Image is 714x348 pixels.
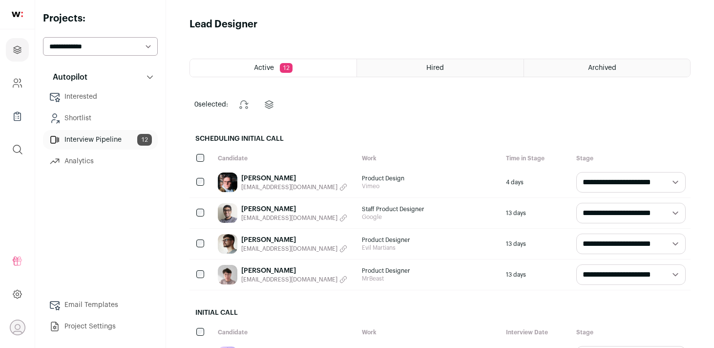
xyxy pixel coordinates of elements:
[362,275,496,283] span: MrBeast
[241,183,337,191] span: [EMAIL_ADDRESS][DOMAIN_NAME]
[357,150,501,167] div: Work
[241,204,347,214] a: [PERSON_NAME]
[362,174,496,182] span: Product Design
[218,203,237,223] img: 50b6d4a997a9801c82613c4f1e1f7bda5c2595ce7e86cde33ed5f89fc6c22b6f.jpg
[43,317,158,336] a: Project Settings
[362,236,496,244] span: Product Designer
[47,71,87,83] p: Autopilot
[588,65,616,71] span: Archived
[218,173,237,192] img: 06a04e8f6f5f22442ca0fb94c6cb82bcb82a1bed4a78f784fcb0b96ee3a98b11.jpg
[501,324,571,341] div: Interview Date
[362,267,496,275] span: Product Designer
[43,295,158,315] a: Email Templates
[241,183,347,191] button: [EMAIL_ADDRESS][DOMAIN_NAME]
[6,38,29,62] a: Projects
[241,214,337,222] span: [EMAIL_ADDRESS][DOMAIN_NAME]
[189,128,691,150] h2: Scheduling Initial Call
[6,71,29,95] a: Company and ATS Settings
[501,198,571,228] div: 13 days
[571,324,691,341] div: Stage
[43,12,158,25] h2: Projects:
[501,229,571,259] div: 13 days
[218,234,237,254] img: 3641299d339e753894393c6b8877b57935f39fc6fbb3dda68345d5209e1a73c5.jpg
[254,65,274,71] span: Active
[357,324,501,341] div: Work
[43,152,158,171] a: Analytics
[43,67,158,87] button: Autopilot
[571,150,691,167] div: Stage
[524,59,690,77] a: Archived
[280,63,293,73] span: 12
[194,100,228,109] span: selected:
[43,130,158,150] a: Interview Pipeline12
[6,105,29,128] a: Company Lists
[12,12,23,17] img: wellfound-shorthand-0d5821cbd27db2630d0214b213865d53afaa358527fdda9d0ea32b1df1b89c2c.svg
[241,245,347,253] button: [EMAIL_ADDRESS][DOMAIN_NAME]
[213,150,357,167] div: Candidate
[194,101,198,108] span: 0
[189,18,257,31] h1: Lead Designer
[218,265,237,284] img: d6d96f3ea5250dcbcc432fdfce50c8b1b59e8c072636e173c92001058b55fe69.jpg
[241,245,337,253] span: [EMAIL_ADDRESS][DOMAIN_NAME]
[362,244,496,252] span: Evil Martians
[241,174,347,183] a: [PERSON_NAME] ️️
[241,235,347,245] a: [PERSON_NAME]
[501,260,571,290] div: 13 days
[10,320,25,335] button: Open dropdown
[362,205,496,213] span: Staff Product Designer
[241,266,347,276] a: [PERSON_NAME]
[426,65,444,71] span: Hired
[137,134,152,146] span: 12
[241,276,347,283] button: [EMAIL_ADDRESS][DOMAIN_NAME]
[501,167,571,197] div: 4 days
[189,302,691,324] h2: Initial Call
[241,276,337,283] span: [EMAIL_ADDRESS][DOMAIN_NAME]
[501,150,571,167] div: Time in Stage
[362,213,496,221] span: Google
[241,214,347,222] button: [EMAIL_ADDRESS][DOMAIN_NAME]
[357,59,523,77] a: Hired
[362,182,496,190] span: Vimeo
[43,109,158,128] a: Shortlist
[213,324,357,341] div: Candidate
[43,87,158,107] a: Interested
